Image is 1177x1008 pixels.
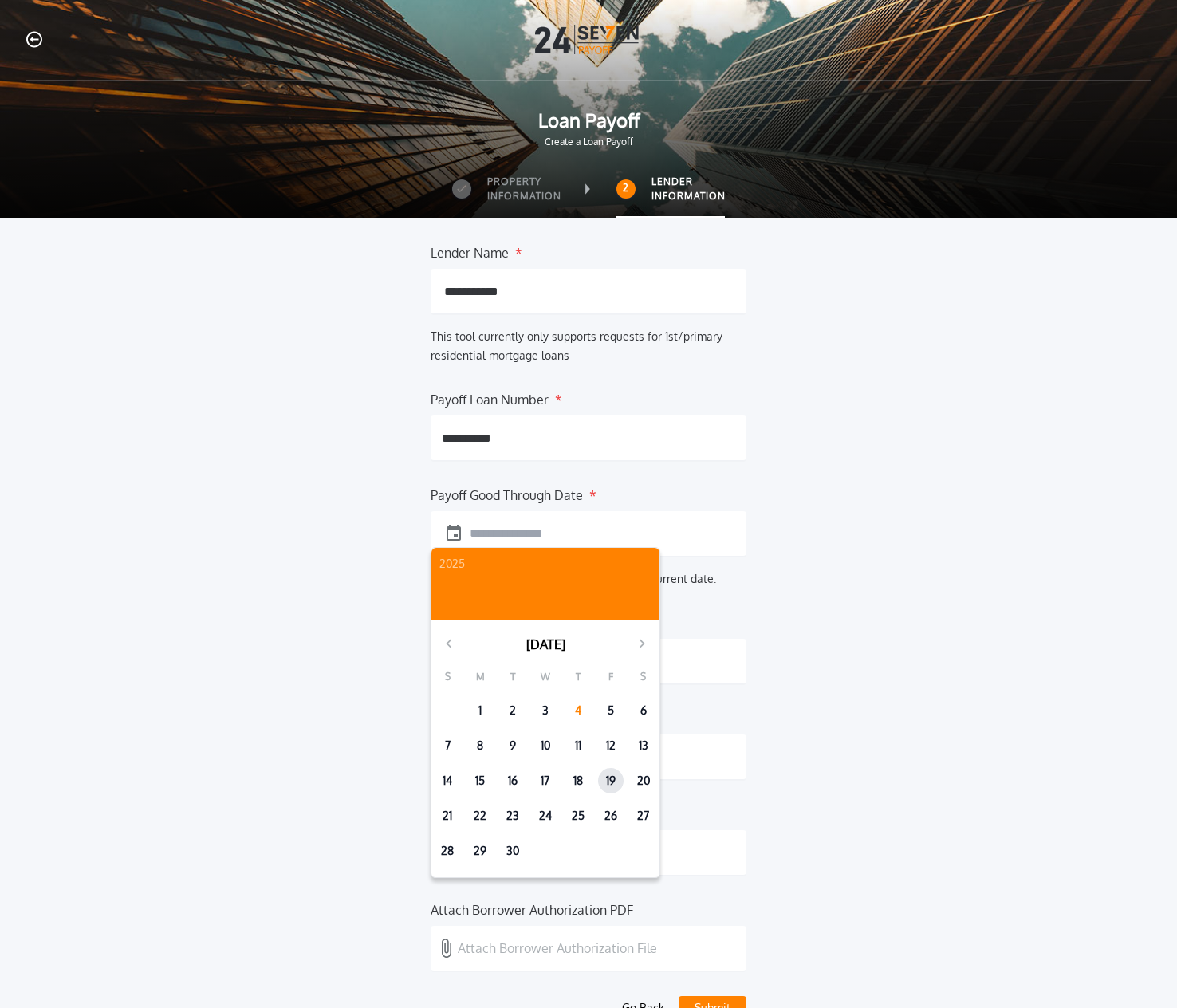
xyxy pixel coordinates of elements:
time: 2 [510,703,516,719]
time: 25 [572,808,585,824]
span: Create a Loan Payoff [26,135,1151,149]
button: 13 [631,733,656,758]
p: [DATE] [526,635,565,654]
button: 20 [631,768,656,793]
button: 2 [500,698,526,723]
button: 11 [565,733,591,758]
p: Attach Borrower Authorization File [458,939,657,958]
button: 8 [467,733,493,758]
button: 27 [631,803,656,829]
button: 16 [500,768,526,793]
time: 15 [475,773,485,789]
button: 3 [533,698,558,723]
img: Logo [535,25,642,54]
time: 11 [575,738,581,754]
label: Payoff Loan Number [431,390,549,403]
div: S [431,667,464,687]
div: W [529,667,562,687]
time: 28 [441,843,454,859]
time: 12 [606,738,616,754]
button: 14 [435,768,460,793]
label: Lender Name [431,243,509,256]
time: 30 [506,843,519,859]
time: 16 [508,773,518,789]
div: M [464,667,497,687]
div: T [561,667,594,687]
button: 7 [435,733,460,758]
button: 18 [565,768,591,793]
time: 26 [604,808,617,824]
button: 6 [631,698,656,723]
button: 29 [467,838,493,864]
button: 23 [500,803,526,829]
p: 2025 [439,556,651,572]
time: 20 [637,773,650,789]
button: 21 [435,803,460,829]
button: 24 [533,803,558,829]
time: 27 [637,808,649,824]
time: 22 [474,808,486,824]
time: 23 [506,808,519,824]
time: 5 [608,703,614,719]
time: 17 [541,773,549,789]
time: 29 [474,843,486,859]
button: 26 [598,803,624,829]
time: 8 [477,738,483,754]
button: 28 [435,838,460,864]
label: This tool currently only supports requests for 1st/primary residential mortgage loans [431,329,722,362]
time: 4 [575,703,581,719]
time: 3 [542,703,549,719]
time: 14 [443,773,452,789]
label: Property Information [487,175,561,203]
button: 22 [467,803,493,829]
button: 1 [467,698,493,723]
button: 12 [598,733,624,758]
label: Attach Borrower Authorization PDF [431,900,633,913]
time: 13 [639,738,648,754]
button: 17 [533,768,558,793]
button: 15 [467,768,493,793]
button: 10 [533,733,558,758]
h2: 2 [623,182,628,195]
time: 1 [478,703,482,719]
button: 9 [500,733,526,758]
time: 9 [510,738,516,754]
time: 6 [640,703,647,719]
time: 10 [541,738,550,754]
time: 7 [445,738,451,754]
span: Loan Payoff [26,106,1151,135]
label: Lender Information [651,175,726,203]
button: 4 [565,698,591,723]
div: S [627,667,659,687]
button: 25 [565,803,591,829]
button: 19 [598,768,624,793]
div: F [594,667,627,687]
button: 30 [500,838,526,864]
button: 5 [598,698,624,723]
time: 24 [539,808,552,824]
time: 21 [443,808,452,824]
time: 18 [573,773,583,789]
label: Payoff Good Through Date [431,486,583,498]
time: 19 [606,773,616,789]
div: T [497,667,529,687]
